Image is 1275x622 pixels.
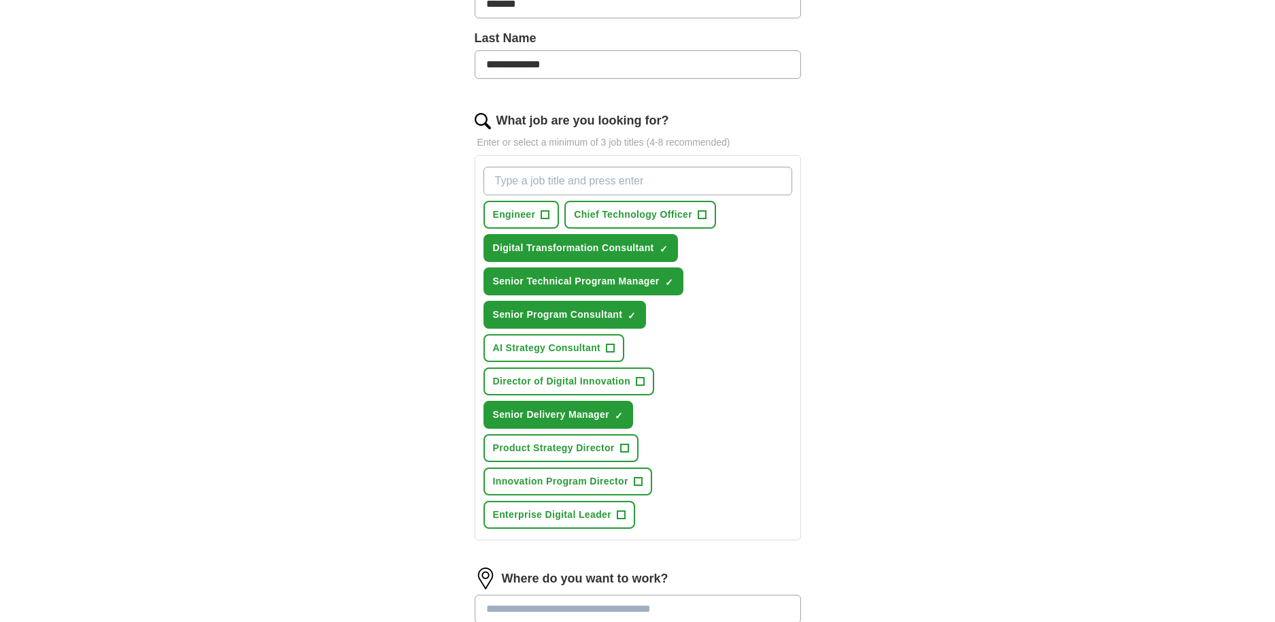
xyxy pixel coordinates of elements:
[628,310,636,321] span: ✓
[496,112,669,130] label: What job are you looking for?
[483,367,655,395] button: Director of Digital Innovation
[493,408,609,422] span: Senior Delivery Manager
[493,441,615,455] span: Product Strategy Director
[483,301,647,329] button: Senior Program Consultant✓
[483,201,560,229] button: Engineer
[493,508,611,522] span: Enterprise Digital Leader
[615,410,623,421] span: ✓
[475,568,496,589] img: location.png
[483,334,625,362] button: AI Strategy Consultant
[502,570,668,588] label: Where do you want to work?
[483,167,792,195] input: Type a job title and press enter
[483,267,683,295] button: Senior Technical Program Manager✓
[493,308,623,322] span: Senior Program Consultant
[493,474,628,489] span: Innovation Program Director
[493,341,601,355] span: AI Strategy Consultant
[665,277,673,288] span: ✓
[493,241,654,255] span: Digital Transformation Consultant
[483,501,635,529] button: Enterprise Digital Leader
[483,401,633,429] button: Senior Delivery Manager✓
[493,374,631,389] span: Director of Digital Innovation
[475,113,491,129] img: search.png
[475,29,801,48] label: Last Name
[564,201,716,229] button: Chief Technology Officer
[483,234,678,262] button: Digital Transformation Consultant✓
[483,468,652,495] button: Innovation Program Director
[660,244,668,255] span: ✓
[493,208,536,222] span: Engineer
[483,434,639,462] button: Product Strategy Director
[475,135,801,150] p: Enter or select a minimum of 3 job titles (4-8 recommended)
[493,274,660,289] span: Senior Technical Program Manager
[574,208,692,222] span: Chief Technology Officer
